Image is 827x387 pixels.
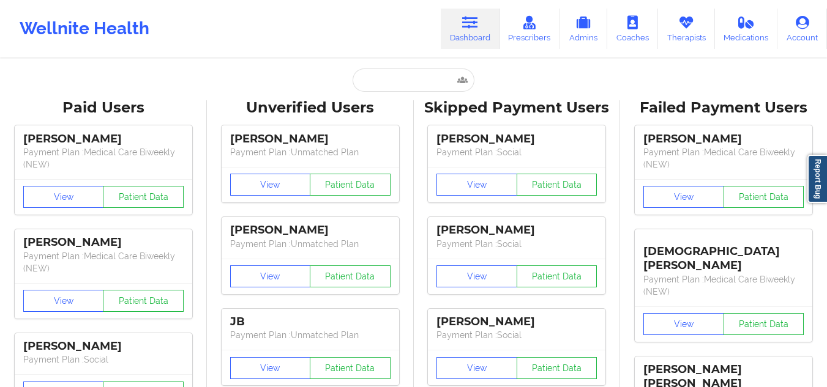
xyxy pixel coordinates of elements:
div: [PERSON_NAME] [23,132,184,146]
a: Dashboard [441,9,500,49]
button: Patient Data [103,290,184,312]
a: Prescribers [500,9,560,49]
a: Medications [715,9,778,49]
button: View [643,313,724,335]
a: Account [777,9,827,49]
div: Unverified Users [215,98,405,117]
button: Patient Data [310,357,391,379]
button: View [230,357,311,379]
button: View [643,186,724,208]
p: Payment Plan : Medical Care Biweekly (NEW) [23,250,184,275]
p: Payment Plan : Social [436,238,597,250]
p: Payment Plan : Social [23,353,184,366]
div: [PERSON_NAME] [230,132,391,146]
a: Coaches [607,9,658,49]
div: JB [230,315,391,329]
p: Payment Plan : Medical Care Biweekly (NEW) [643,273,804,298]
button: Patient Data [517,265,597,287]
button: Patient Data [310,174,391,196]
button: Patient Data [517,174,597,196]
a: Therapists [658,9,715,49]
a: Report Bug [807,155,827,203]
p: Payment Plan : Unmatched Plan [230,238,391,250]
button: View [230,265,311,287]
button: View [436,357,517,379]
p: Payment Plan : Unmatched Plan [230,329,391,341]
div: Paid Users [9,98,198,117]
button: Patient Data [724,313,804,335]
button: View [436,174,517,196]
div: [DEMOGRAPHIC_DATA][PERSON_NAME] [643,235,804,273]
button: View [23,290,104,312]
button: Patient Data [724,186,804,208]
button: View [436,265,517,287]
div: [PERSON_NAME] [436,315,597,329]
div: [PERSON_NAME] [230,223,391,237]
button: Patient Data [310,265,391,287]
button: View [230,174,311,196]
div: Skipped Payment Users [422,98,612,117]
button: Patient Data [517,357,597,379]
div: [PERSON_NAME] [23,339,184,353]
button: View [23,186,104,208]
p: Payment Plan : Medical Care Biweekly (NEW) [23,146,184,171]
div: [PERSON_NAME] [23,235,184,249]
p: Payment Plan : Social [436,329,597,341]
div: [PERSON_NAME] [436,132,597,146]
div: [PERSON_NAME] [643,132,804,146]
p: Payment Plan : Medical Care Biweekly (NEW) [643,146,804,171]
p: Payment Plan : Unmatched Plan [230,146,391,158]
div: [PERSON_NAME] [436,223,597,237]
div: Failed Payment Users [629,98,818,117]
a: Admins [559,9,607,49]
p: Payment Plan : Social [436,146,597,158]
button: Patient Data [103,186,184,208]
